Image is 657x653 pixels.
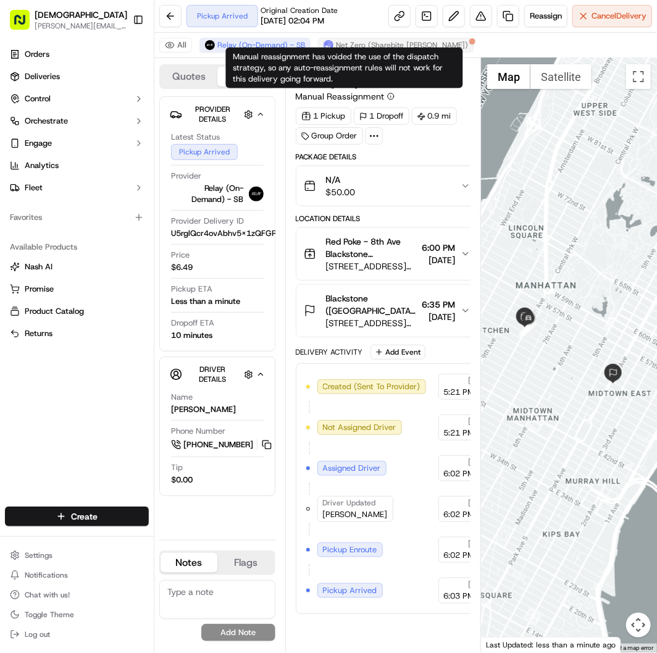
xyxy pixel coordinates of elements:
[25,570,68,580] span: Notifications
[25,138,52,149] span: Engage
[530,11,562,22] span: Reassign
[25,116,68,127] span: Orchestrate
[336,40,468,50] span: Net Zero (Sharebite [PERSON_NAME])
[25,610,74,620] span: Toggle Theme
[323,544,377,555] span: Pickup Enroute
[296,127,363,145] div: Group Order
[32,80,222,93] input: Got a question? Start typing here...
[296,214,479,224] div: Location Details
[226,48,463,88] div: Manual reassignment has voided the use of the dispatch strategy, so any auto-reassignment rules w...
[183,439,253,450] span: [PHONE_NUMBER]
[318,38,474,53] button: Net Zero (Sharebite [PERSON_NAME])
[171,132,220,143] span: Latest Status
[526,308,542,324] div: 1
[572,5,652,27] button: CancelDelivery
[422,298,456,311] span: 6:35 PM
[261,15,324,27] span: [DATE] 02:04 PM
[217,40,305,50] span: Relay (On-Demand) - SB
[324,40,333,50] img: net_zero_logo.png
[469,416,492,426] span: [DATE]
[5,237,149,257] div: Available Products
[296,347,363,357] div: Delivery Activity
[7,174,99,196] a: 📗Knowledge Base
[159,38,192,53] button: All
[5,626,149,643] button: Log out
[161,553,217,573] button: Notes
[199,38,311,53] button: Relay (On-Demand) - SB
[249,187,264,201] img: relay_logo_black.png
[412,107,457,125] div: 0.9 mi
[5,208,149,227] div: Favorites
[12,49,225,69] p: Welcome 👋
[5,567,149,584] button: Notifications
[296,90,385,103] span: Manual Reassignment
[323,381,421,392] span: Created (Sent To Provider)
[323,463,381,474] span: Assigned Driver
[25,93,51,104] span: Control
[104,180,114,190] div: 💻
[469,579,492,589] span: [DATE]
[10,328,144,339] a: Returns
[171,474,193,486] div: $0.00
[469,457,492,467] span: [DATE]
[42,118,203,130] div: Start new chat
[161,67,217,86] button: Quotes
[171,318,214,329] span: Dropoff ETA
[171,426,225,437] span: Phone Number
[25,550,52,560] span: Settings
[171,228,296,239] button: U5rglQcr4ovAbhv5X1zQFGRP
[5,507,149,526] button: Create
[35,21,127,31] button: [PERSON_NAME][EMAIL_ADDRESS][DOMAIN_NAME]
[444,468,492,479] span: 6:02 PM EDT
[326,235,417,260] span: Red Poke - 8th Ave Blackstone ([GEOGRAPHIC_DATA]) Sharebite
[5,324,149,343] button: Returns
[25,284,54,295] span: Promise
[626,64,651,89] button: Toggle fullscreen view
[261,6,338,15] span: Original Creation Date
[484,636,525,652] a: Open this area in Google Maps (opens a new window)
[10,261,144,272] a: Nash AI
[12,118,35,140] img: 1736555255976-a54dd68f-1ca7-489b-9aae-adbdc363a1c4
[25,49,49,60] span: Orders
[422,311,456,323] span: [DATE]
[323,509,388,520] span: [PERSON_NAME]
[326,174,356,186] span: N/A
[484,636,525,652] img: Google
[296,285,478,337] button: Blackstone ([GEOGRAPHIC_DATA]) - Floor 29 [PERSON_NAME][STREET_ADDRESS][US_STATE]6:35 PM[DATE]
[171,330,212,341] div: 10 minutes
[10,306,144,317] a: Product Catalog
[5,44,149,64] a: Orders
[195,104,230,124] span: Provider Details
[117,179,198,192] span: API Documentation
[5,156,149,175] a: Analytics
[296,90,395,103] button: Manual Reassignment
[592,11,647,22] span: Cancel Delivery
[5,89,149,109] button: Control
[354,107,409,125] div: 1 Dropoff
[171,250,190,261] span: Price
[604,644,653,651] a: Report a map error
[422,254,456,266] span: [DATE]
[5,133,149,153] button: Engage
[171,216,244,227] span: Provider Delivery ID
[87,209,149,219] a: Powered byPylon
[12,12,37,37] img: Nash
[25,590,70,600] span: Chat with us!
[205,40,215,50] img: relay_logo_black.png
[5,111,149,131] button: Orchestrate
[422,242,456,254] span: 6:00 PM
[25,71,60,82] span: Deliveries
[296,152,479,162] div: Package Details
[5,5,128,35] button: [DEMOGRAPHIC_DATA][PERSON_NAME][EMAIL_ADDRESS][DOMAIN_NAME]
[25,630,50,639] span: Log out
[326,260,417,272] span: [STREET_ADDRESS][US_STATE]
[5,301,149,321] button: Product Catalog
[370,345,425,360] button: Add Event
[171,404,236,415] div: [PERSON_NAME]
[171,438,274,452] a: [PHONE_NUMBER]
[25,160,59,171] span: Analytics
[323,498,376,508] span: Driver Updated
[326,317,417,329] span: [STREET_ADDRESS][US_STATE]
[469,376,492,385] span: [DATE]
